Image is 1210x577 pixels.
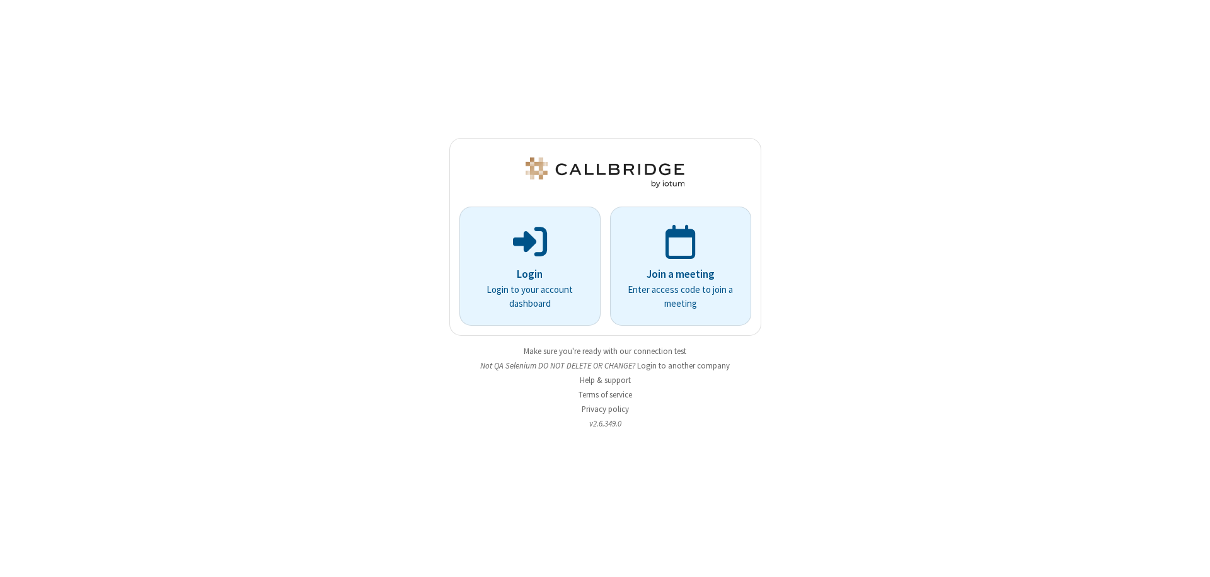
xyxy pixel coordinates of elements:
[459,207,601,326] button: LoginLogin to your account dashboard
[582,404,629,414] a: Privacy policy
[524,346,686,357] a: Make sure you're ready with our connection test
[579,389,632,400] a: Terms of service
[637,360,730,372] button: Login to another company
[477,282,583,311] p: Login to your account dashboard
[449,418,761,430] li: v2.6.349.0
[580,375,631,386] a: Help & support
[628,266,734,283] p: Join a meeting
[449,360,761,372] li: Not QA Selenium DO NOT DELETE OR CHANGE?
[523,157,687,188] img: QA Selenium DO NOT DELETE OR CHANGE
[628,282,734,311] p: Enter access code to join a meeting
[610,207,751,326] a: Join a meetingEnter access code to join a meeting
[477,266,583,283] p: Login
